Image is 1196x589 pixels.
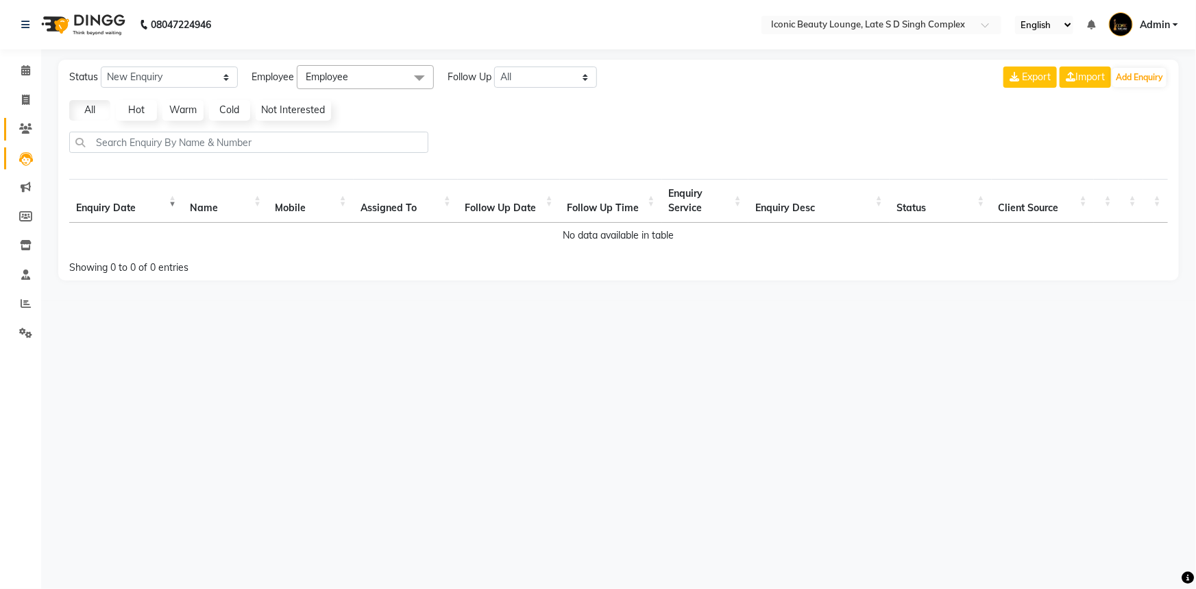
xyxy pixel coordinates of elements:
[209,100,250,121] a: Cold
[69,179,183,223] th: Enquiry Date: activate to sort column ascending
[252,70,294,84] span: Employee
[69,252,515,275] div: Showing 0 to 0 of 0 entries
[748,179,890,223] th: Enquiry Desc: activate to sort column ascending
[268,179,354,223] th: Mobile : activate to sort column ascending
[1060,67,1111,88] a: Import
[1003,67,1057,88] button: Export
[151,5,211,44] b: 08047224946
[662,179,748,223] th: Enquiry Service : activate to sort column ascending
[1119,179,1143,223] th: : activate to sort column ascending
[1109,12,1133,36] img: Admin
[448,70,491,84] span: Follow Up
[354,179,458,223] th: Assigned To : activate to sort column ascending
[69,100,110,121] a: All
[162,100,204,121] a: Warm
[256,100,331,121] a: Not Interested
[1140,18,1170,32] span: Admin
[1143,179,1168,223] th: : activate to sort column ascending
[35,5,129,44] img: logo
[116,100,157,121] a: Hot
[183,179,268,223] th: Name: activate to sort column ascending
[560,179,662,223] th: Follow Up Time : activate to sort column ascending
[306,71,348,83] span: Employee
[1022,71,1051,83] span: Export
[1094,179,1119,223] th: : activate to sort column ascending
[69,70,98,84] span: Status
[69,132,428,153] input: Search Enquiry By Name & Number
[69,223,1168,248] td: No data available in table
[458,179,560,223] th: Follow Up Date: activate to sort column ascending
[890,179,992,223] th: Status: activate to sort column ascending
[992,179,1094,223] th: Client Source: activate to sort column ascending
[1112,68,1167,87] button: Add Enquiry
